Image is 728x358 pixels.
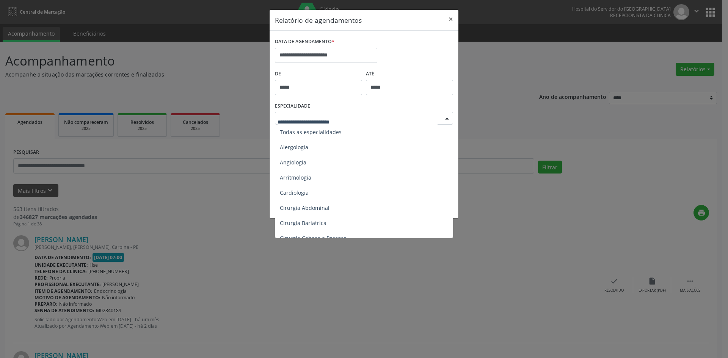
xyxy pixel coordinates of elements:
label: DATA DE AGENDAMENTO [275,36,334,48]
label: ESPECIALIDADE [275,100,310,112]
label: De [275,68,362,80]
span: Todas as especialidades [280,128,342,136]
h5: Relatório de agendamentos [275,15,362,25]
span: Angiologia [280,159,306,166]
span: Cirurgia Cabeça e Pescoço [280,234,347,242]
span: Cirurgia Bariatrica [280,219,326,227]
span: Arritmologia [280,174,311,181]
button: Close [443,10,458,28]
span: Cirurgia Abdominal [280,204,329,211]
span: Cardiologia [280,189,309,196]
label: ATÉ [366,68,453,80]
span: Alergologia [280,144,308,151]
